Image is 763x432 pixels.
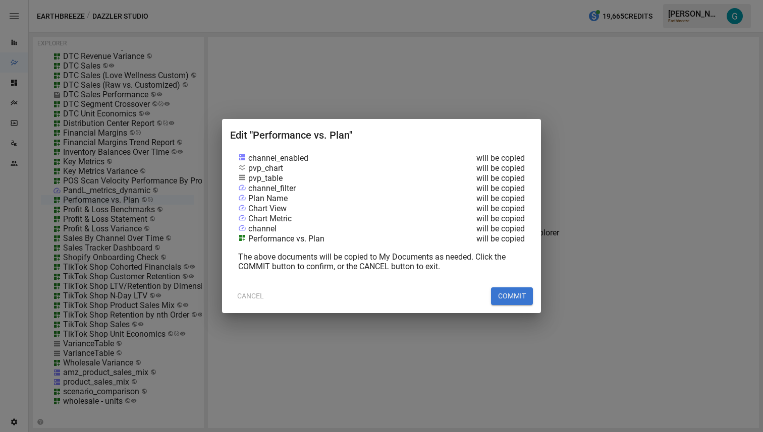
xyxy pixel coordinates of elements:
h2: Edit "Performance vs. Plan" [230,127,533,153]
div: will be copied [429,173,525,183]
div: channel_enabled [248,153,308,163]
div: will be copied [429,153,525,163]
div: Performance vs. Plan [248,234,324,244]
div: will be copied [429,204,525,214]
div: The above documents will be copied to My Documents as needed. Click the COMMIT button to confirm,... [238,252,525,271]
div: channel_filter [248,183,296,194]
div: channel [248,224,277,234]
div: Chart Metric [248,214,292,224]
button: CANCEL [230,287,271,305]
div: will be copied [429,224,525,234]
div: pvp_chart [248,163,283,173]
div: Plan Name [248,194,288,204]
div: Chart View [248,204,287,214]
div: pvp_table [248,173,283,183]
div: will be copied [429,234,525,244]
div: will be copied [429,214,525,224]
div: will be copied [429,163,525,173]
div: will be copied [429,194,525,204]
button: COMMIT [491,287,533,305]
div: will be copied [429,183,525,194]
